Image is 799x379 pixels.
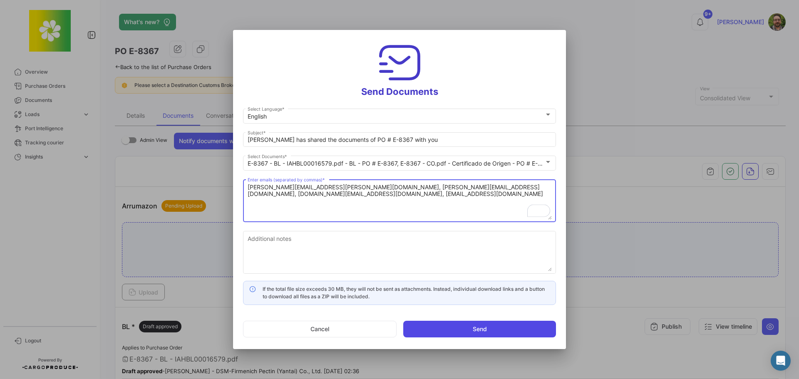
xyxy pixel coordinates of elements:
[403,321,556,337] button: Send
[243,321,397,337] button: Cancel
[248,113,267,120] mat-select-trigger: English
[771,351,791,371] div: Abrir Intercom Messenger
[248,183,552,220] textarea: To enrich screen reader interactions, please activate Accessibility in Grammarly extension settings
[263,286,545,300] span: If the total file size exceeds 30 MB, they will not be sent as attachments. Instead, individual d...
[243,40,556,97] h3: Send Documents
